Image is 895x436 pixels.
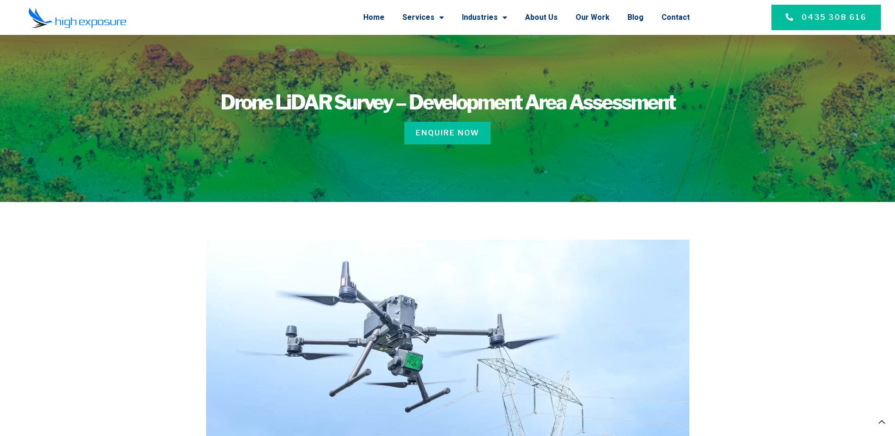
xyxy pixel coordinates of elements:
span: 0435 308 616 [802,12,867,23]
a: Services [402,5,444,30]
a: Industries [462,5,507,30]
a: Enquire Now [404,122,491,144]
a: Blog [627,5,644,30]
span: Enquire Now [416,127,479,139]
a: Home [363,5,385,30]
a: 0435 308 616 [771,5,881,30]
a: Contact [661,5,690,30]
a: Our Work [576,5,610,30]
a: About Us [525,5,558,30]
h1: Drone LiDAR Survey – Development Area Assessment [151,92,745,112]
img: Final-Logo copy [28,7,126,28]
nav: Menu [152,5,690,30]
